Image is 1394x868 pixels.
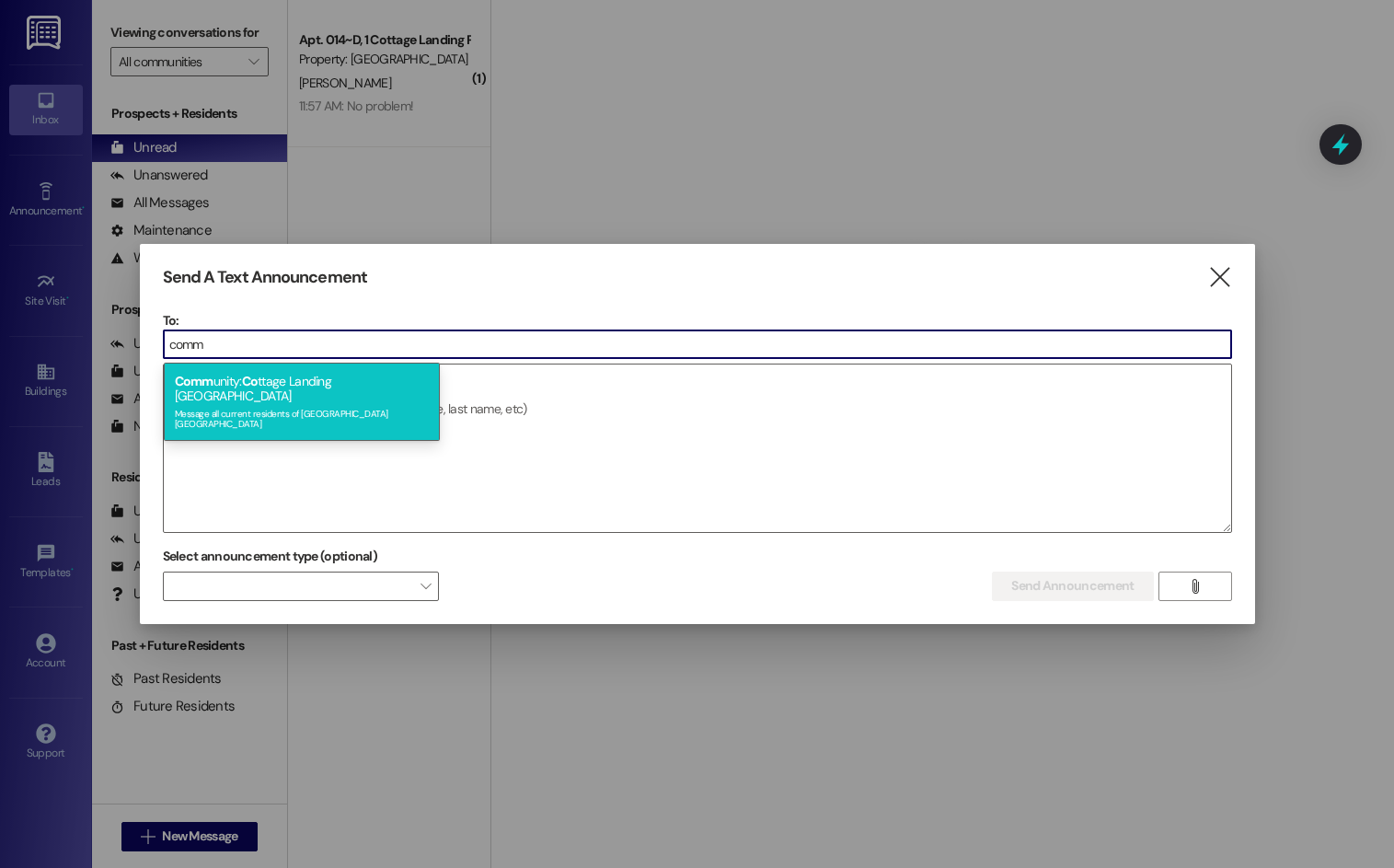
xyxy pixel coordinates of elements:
span: Send Announcement [1011,576,1134,596]
label: Select announcement type (optional) [163,542,378,571]
div: unity: ttage Landing [GEOGRAPHIC_DATA] [164,363,440,440]
span: Co [242,373,259,389]
div: Message all current residents of [GEOGRAPHIC_DATA] [GEOGRAPHIC_DATA] [175,404,429,430]
i:  [1188,579,1202,594]
button: Send Announcement [992,572,1153,601]
input: Type to select the units, buildings, or communities you want to message. (e.g. 'Unit 1A', 'Buildi... [164,330,1231,358]
p: To: [163,311,1232,330]
span: Comm [175,373,213,389]
i:  [1207,268,1232,287]
h3: Send A Text Announcement [163,267,367,288]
